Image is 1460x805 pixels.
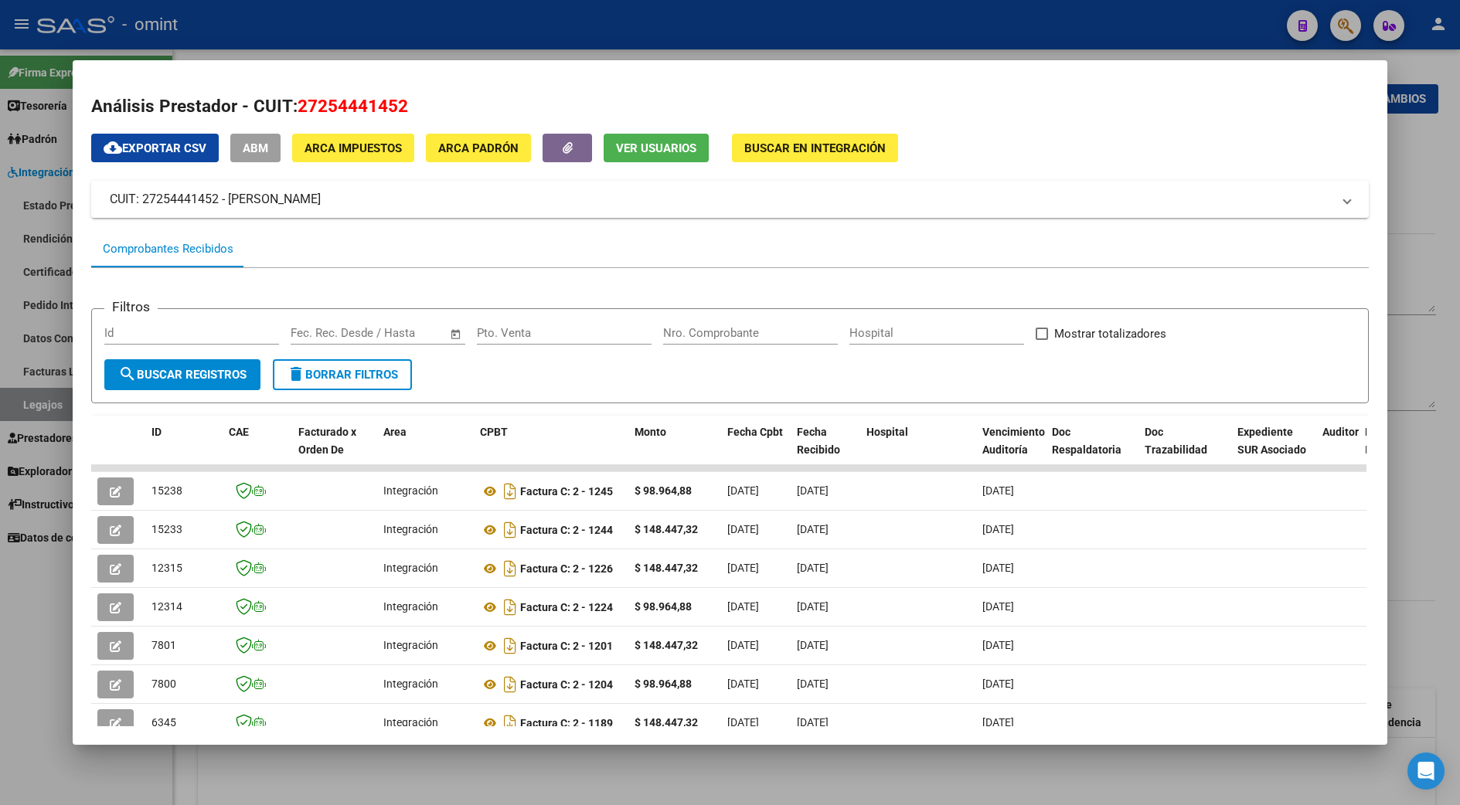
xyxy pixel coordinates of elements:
span: 12314 [151,600,182,613]
button: ARCA Padrón [426,134,531,162]
span: ARCA Impuestos [305,141,402,155]
span: CAE [229,426,249,438]
span: [DATE] [727,523,759,535]
button: ABM [230,134,281,162]
span: Buscar Registros [118,368,247,382]
span: Integración [383,600,438,613]
span: [DATE] [982,716,1014,729]
mat-icon: delete [287,365,305,383]
span: Integración [383,716,438,729]
span: Fecha Cpbt [727,426,783,438]
span: 7800 [151,678,176,690]
span: [DATE] [797,562,829,574]
strong: Factura C: 2 - 1245 [520,485,613,498]
span: Integración [383,678,438,690]
span: Retencion IIBB [1365,426,1415,456]
i: Descargar documento [500,556,520,581]
strong: $ 148.447,32 [635,639,698,651]
span: Doc Trazabilidad [1145,426,1207,456]
span: [DATE] [797,600,829,613]
span: Exportar CSV [104,141,206,155]
button: Buscar Registros [104,359,260,390]
div: Comprobantes Recibidos [103,240,233,258]
mat-expansion-panel-header: CUIT: 27254441452 - [PERSON_NAME] [91,181,1368,218]
span: Area [383,426,407,438]
datatable-header-cell: Monto [628,416,721,484]
button: Open calendar [447,325,465,343]
button: Ver Usuarios [604,134,709,162]
span: [DATE] [797,716,829,729]
span: [DATE] [727,716,759,729]
h2: Análisis Prestador - CUIT: [91,93,1368,120]
span: [DATE] [727,484,759,497]
span: [DATE] [797,523,829,535]
span: [DATE] [727,678,759,690]
span: [DATE] [727,600,759,613]
span: [DATE] [727,562,759,574]
span: CPBT [480,426,508,438]
button: Borrar Filtros [273,359,412,390]
strong: Factura C: 2 - 1189 [520,717,613,729]
strong: Factura C: 2 - 1201 [520,640,613,652]
span: [DATE] [797,484,829,497]
i: Descargar documento [500,518,520,542]
span: Fecha Recibido [797,426,840,456]
span: [DATE] [797,639,829,651]
span: [DATE] [982,562,1014,574]
input: End date [355,326,430,340]
span: [DATE] [982,639,1014,651]
strong: $ 98.964,88 [635,484,692,497]
datatable-header-cell: Vencimiento Auditoría [976,416,1046,484]
span: Auditoria [1322,426,1368,438]
span: Hospital [866,426,908,438]
span: Doc Respaldatoria [1052,426,1121,456]
span: [DATE] [982,678,1014,690]
span: ABM [243,141,268,155]
span: Facturado x Orden De [298,426,356,456]
span: Expediente SUR Asociado [1237,426,1306,456]
datatable-header-cell: Fecha Recibido [791,416,860,484]
span: Borrar Filtros [287,368,398,382]
datatable-header-cell: Hospital [860,416,976,484]
button: ARCA Impuestos [292,134,414,162]
span: Integración [383,562,438,574]
span: [DATE] [727,639,759,651]
datatable-header-cell: Doc Respaldatoria [1046,416,1138,484]
mat-panel-title: CUIT: 27254441452 - [PERSON_NAME] [110,190,1331,209]
datatable-header-cell: ID [145,416,223,484]
span: Integración [383,639,438,651]
i: Descargar documento [500,595,520,620]
datatable-header-cell: Area [377,416,474,484]
datatable-header-cell: Retencion IIBB [1359,416,1421,484]
span: [DATE] [982,523,1014,535]
strong: Factura C: 2 - 1244 [520,524,613,536]
datatable-header-cell: Facturado x Orden De [292,416,377,484]
i: Descargar documento [500,633,520,658]
span: 12315 [151,562,182,574]
span: [DATE] [797,678,829,690]
i: Descargar documento [500,711,520,735]
datatable-header-cell: Fecha Cpbt [721,416,791,484]
span: [DATE] [982,600,1014,613]
datatable-header-cell: Expediente SUR Asociado [1231,416,1316,484]
button: Buscar en Integración [732,134,898,162]
strong: $ 148.447,32 [635,716,698,729]
span: Integración [383,484,438,497]
span: ARCA Padrón [438,141,519,155]
i: Descargar documento [500,479,520,504]
span: 15238 [151,484,182,497]
strong: Factura C: 2 - 1226 [520,562,613,575]
span: Mostrar totalizadores [1054,324,1166,343]
span: Monto [635,426,666,438]
span: Integración [383,523,438,535]
strong: $ 98.964,88 [635,600,692,613]
input: Start date [291,326,341,340]
span: 15233 [151,523,182,535]
datatable-header-cell: CAE [223,416,292,484]
button: Exportar CSV [91,134,219,162]
span: Buscar en Integración [744,141,886,155]
span: 6345 [151,716,176,729]
h3: Filtros [104,297,158,317]
span: Vencimiento Auditoría [982,426,1045,456]
strong: Factura C: 2 - 1204 [520,678,613,691]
